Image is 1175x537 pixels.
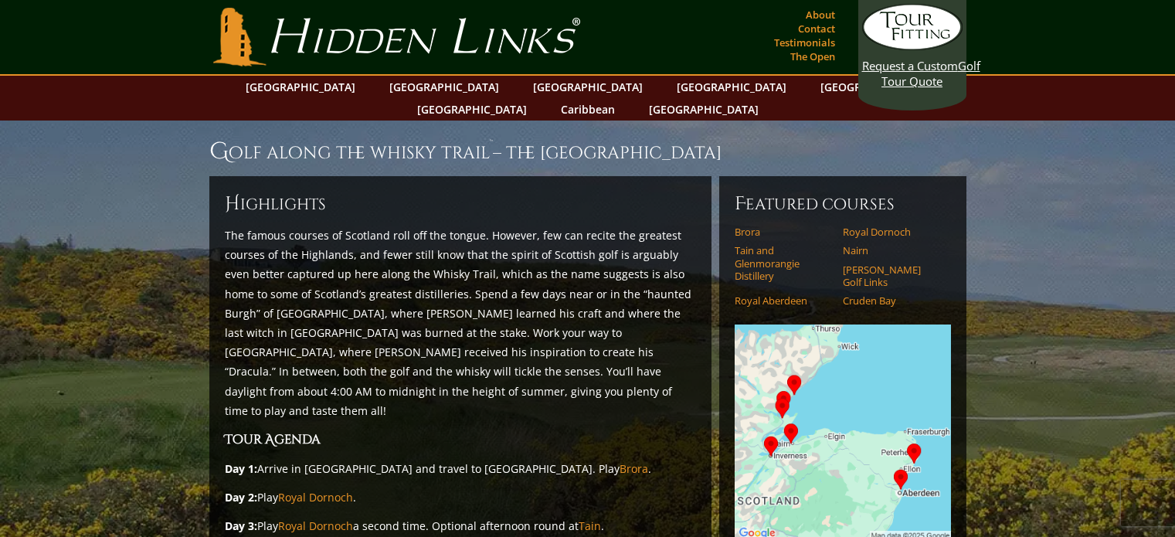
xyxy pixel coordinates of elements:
[409,98,535,121] a: [GEOGRAPHIC_DATA]
[225,192,240,216] span: H
[225,518,257,533] strong: Day 3:
[225,459,696,478] p: Arrive in [GEOGRAPHIC_DATA] and travel to [GEOGRAPHIC_DATA]. Play .
[735,192,951,216] h6: Featured Courses
[382,76,507,98] a: [GEOGRAPHIC_DATA]
[225,226,696,420] p: The famous courses of Scotland roll off the tongue. However, few can recite the greatest courses ...
[620,461,648,476] a: Brora
[225,516,696,535] p: Play a second time. Optional afternoon round at .
[862,4,963,89] a: Request a CustomGolf Tour Quote
[843,294,941,307] a: Cruden Bay
[238,76,363,98] a: [GEOGRAPHIC_DATA]
[813,76,938,98] a: [GEOGRAPHIC_DATA]
[225,192,696,216] h6: ighlights
[802,4,839,25] a: About
[770,32,839,53] a: Testimonials
[641,98,766,121] a: [GEOGRAPHIC_DATA]
[209,136,966,167] h1: Golf Along the Whisky Trail – The [GEOGRAPHIC_DATA]
[862,58,958,73] span: Request a Custom
[225,461,257,476] strong: Day 1:
[843,226,941,238] a: Royal Dornoch
[735,294,833,307] a: Royal Aberdeen
[278,518,353,533] a: Royal Dornoch
[579,518,601,533] a: Tain
[553,98,623,121] a: Caribbean
[490,138,493,147] sup: ™
[735,226,833,238] a: Brora
[843,244,941,257] a: Nairn
[669,76,794,98] a: [GEOGRAPHIC_DATA]
[786,46,839,67] a: The Open
[794,18,839,39] a: Contact
[225,490,257,505] strong: Day 2:
[843,263,941,289] a: [PERSON_NAME] Golf Links
[735,244,833,282] a: Tain and Glenmorangie Distillery
[278,490,353,505] a: Royal Dornoch
[525,76,650,98] a: [GEOGRAPHIC_DATA]
[225,488,696,507] p: Play .
[225,430,696,450] h3: Tour Agenda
